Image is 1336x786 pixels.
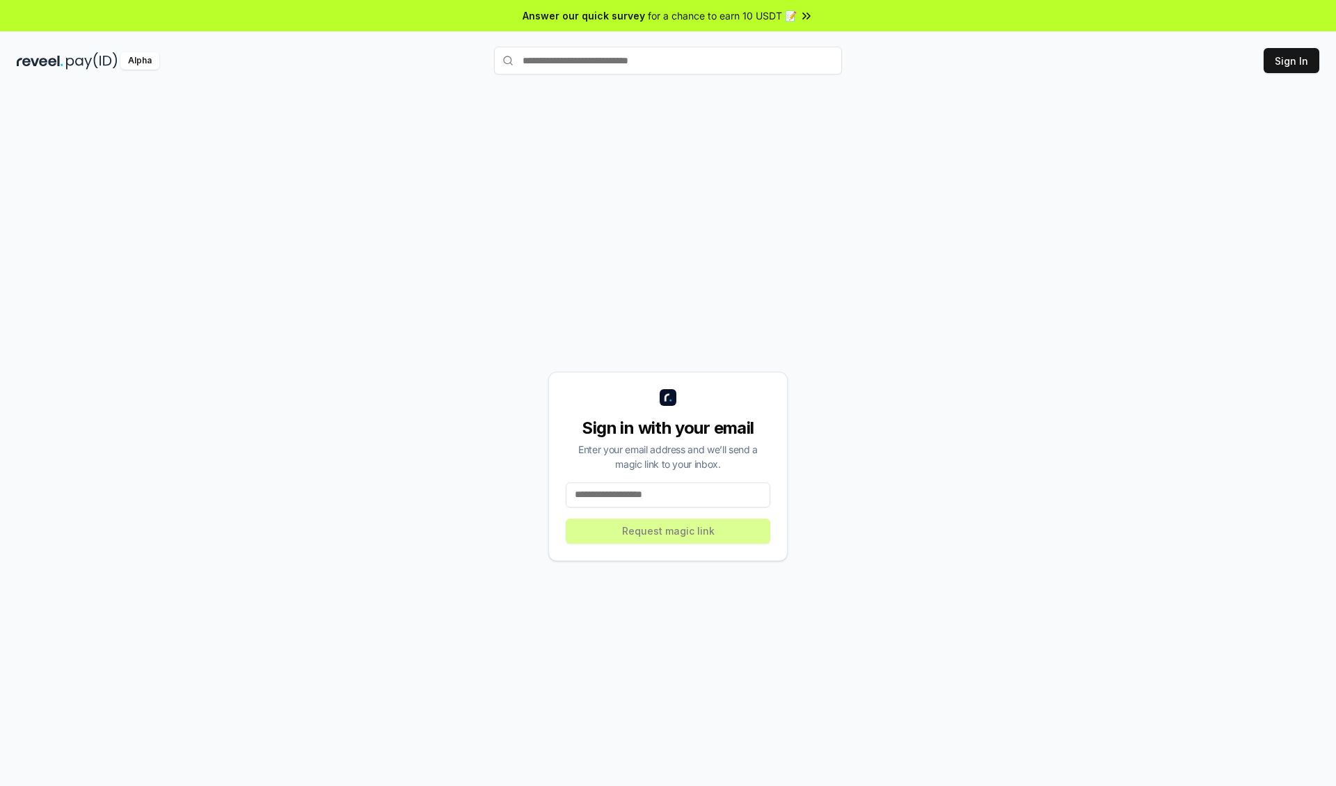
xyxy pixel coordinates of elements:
img: pay_id [66,52,118,70]
div: Sign in with your email [566,417,770,439]
img: reveel_dark [17,52,63,70]
div: Alpha [120,52,159,70]
img: logo_small [660,389,676,406]
span: for a chance to earn 10 USDT 📝 [648,8,797,23]
div: Enter your email address and we’ll send a magic link to your inbox. [566,442,770,471]
button: Sign In [1264,48,1319,73]
span: Answer our quick survey [523,8,645,23]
